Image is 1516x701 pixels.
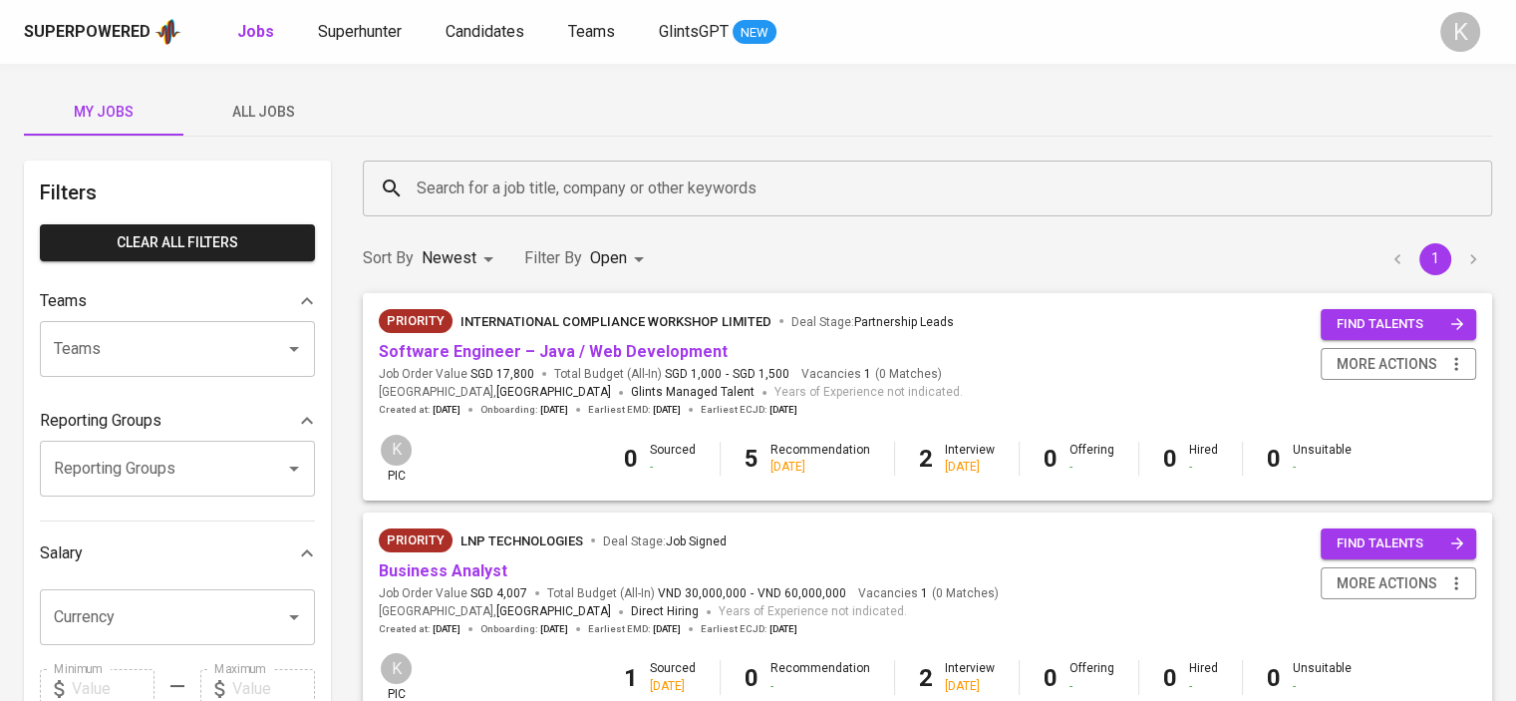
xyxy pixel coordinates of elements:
b: 0 [624,445,638,473]
button: page 1 [1419,243,1451,275]
span: find talents [1337,313,1464,336]
button: Clear All filters [40,224,315,261]
span: Vacancies ( 0 Matches ) [801,366,942,383]
span: Created at : [379,622,460,636]
nav: pagination navigation [1378,243,1492,275]
span: Superhunter [318,22,402,41]
div: Reporting Groups [40,401,315,441]
span: Candidates [446,22,524,41]
span: Onboarding : [480,403,568,417]
button: Open [280,603,308,631]
div: [DATE] [770,459,870,476]
span: NEW [733,23,776,43]
div: - [770,678,870,695]
span: [GEOGRAPHIC_DATA] , [379,383,611,403]
b: 2 [919,664,933,692]
b: 1 [624,664,638,692]
div: Interview [945,442,995,476]
span: Total Budget (All-In) [547,585,846,602]
p: Salary [40,541,83,565]
span: Earliest EMD : [588,622,681,636]
span: - [751,585,754,602]
span: more actions [1337,571,1437,596]
b: 0 [1267,445,1281,473]
span: [GEOGRAPHIC_DATA] [496,383,611,403]
div: - [650,459,696,476]
p: Sort By [363,246,414,270]
div: Offering [1069,442,1114,476]
a: Jobs [237,20,278,45]
p: Newest [422,246,476,270]
div: Hired [1189,660,1218,694]
div: - [1069,459,1114,476]
a: Software Engineer – Java / Web Development [379,342,728,361]
b: 0 [745,664,758,692]
div: New Job received from Demand Team [379,309,453,333]
span: International Compliance Workshop Limited [460,314,771,329]
span: [DATE] [769,403,797,417]
span: Open [590,248,627,267]
div: Unsuitable [1293,442,1352,476]
span: [DATE] [769,622,797,636]
button: Open [280,335,308,363]
span: Total Budget (All-In) [554,366,789,383]
b: 0 [1044,664,1058,692]
b: 0 [1163,445,1177,473]
span: SGD 1,000 [665,366,722,383]
span: more actions [1337,352,1437,377]
span: [GEOGRAPHIC_DATA] , [379,602,611,622]
div: Newest [422,240,500,277]
div: Recommendation [770,442,870,476]
a: Business Analyst [379,561,507,580]
button: more actions [1321,348,1476,381]
p: Teams [40,289,87,313]
span: 1 [861,366,871,383]
span: My Jobs [36,100,171,125]
div: [DATE] [945,459,995,476]
span: Priority [379,530,453,550]
span: Glints Managed Talent [631,385,755,399]
span: [DATE] [540,622,568,636]
div: Salary [40,533,315,573]
div: Open [590,240,651,277]
a: Superpoweredapp logo [24,17,181,47]
div: New Job received from Demand Team [379,528,453,552]
span: [DATE] [433,403,460,417]
div: K [1440,12,1480,52]
span: find talents [1337,532,1464,555]
span: Onboarding : [480,622,568,636]
b: Jobs [237,22,274,41]
div: K [379,433,414,468]
span: SGD 1,500 [733,366,789,383]
span: Earliest ECJD : [701,403,797,417]
span: GlintsGPT [659,22,729,41]
div: Recommendation [770,660,870,694]
span: Vacancies ( 0 Matches ) [858,585,999,602]
div: Sourced [650,660,696,694]
div: Offering [1069,660,1114,694]
span: Created at : [379,403,460,417]
span: [DATE] [433,622,460,636]
span: Partnership Leads [854,315,954,329]
div: - [1189,459,1218,476]
span: [DATE] [540,403,568,417]
span: Priority [379,311,453,331]
span: - [726,366,729,383]
span: Deal Stage : [603,534,727,548]
button: more actions [1321,567,1476,600]
a: GlintsGPT NEW [659,20,776,45]
div: - [1293,678,1352,695]
span: Direct Hiring [631,604,699,618]
a: Teams [568,20,619,45]
span: SGD 17,800 [470,366,534,383]
span: Earliest EMD : [588,403,681,417]
span: LNP Technologies [460,533,583,548]
span: [GEOGRAPHIC_DATA] [496,602,611,622]
img: app logo [154,17,181,47]
div: Unsuitable [1293,660,1352,694]
p: Filter By [524,246,582,270]
span: VND 30,000,000 [658,585,747,602]
button: find talents [1321,309,1476,340]
span: Years of Experience not indicated. [719,602,907,622]
b: 2 [919,445,933,473]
